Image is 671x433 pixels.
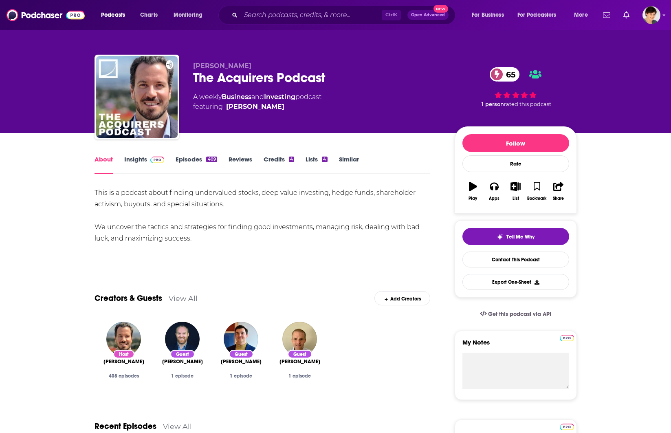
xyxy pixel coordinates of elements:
[339,155,359,174] a: Similar
[490,67,519,82] a: 65
[241,9,382,22] input: Search podcasts, credits, & more...
[504,101,551,107] span: rated this podcast
[433,5,448,13] span: New
[135,9,163,22] a: Charts
[221,358,262,365] a: Dan McMurtrie
[163,422,192,431] a: View All
[193,102,321,112] span: featuring
[466,9,514,22] button: open menu
[150,157,165,163] img: Podchaser Pro
[462,134,569,152] button: Follow
[218,373,264,379] div: 1 episode
[473,304,558,324] a: Get this podcast via API
[103,358,144,365] a: Tobias Carlisle
[165,322,200,356] img: Phil Bak
[96,56,178,138] img: The Acquirers Podcast
[113,350,134,358] div: Host
[488,311,551,318] span: Get this podcast via API
[279,358,320,365] a: Jack Forehand
[162,358,203,365] a: Phil Bak
[95,293,162,303] a: Creators & Guests
[251,93,264,101] span: and
[160,373,205,379] div: 1 episode
[170,350,195,358] div: Guest
[512,9,568,22] button: open menu
[513,196,519,201] div: List
[162,358,203,365] span: [PERSON_NAME]
[469,196,477,201] div: Play
[462,274,569,290] button: Export One-Sheet
[7,7,85,23] img: Podchaser - Follow, Share and Rate Podcasts
[193,92,321,112] div: A weekly podcast
[642,6,660,24] img: User Profile
[374,291,430,305] div: Add Creators
[169,294,198,303] a: View All
[168,9,213,22] button: open menu
[560,334,574,341] a: Pro website
[411,13,445,17] span: Open Advanced
[282,322,317,356] img: Jack Forehand
[482,101,504,107] span: 1 person
[455,62,577,113] div: 65 1 personrated this podcast
[472,9,504,21] span: For Business
[140,9,158,21] span: Charts
[568,9,598,22] button: open menu
[497,234,503,240] img: tell me why sparkle
[206,157,217,162] div: 409
[489,196,499,201] div: Apps
[382,10,401,20] span: Ctrl K
[174,9,202,21] span: Monitoring
[462,338,569,353] label: My Notes
[103,358,144,365] span: [PERSON_NAME]
[498,67,519,82] span: 65
[226,102,284,112] a: Tobias Carlisle
[527,196,546,201] div: Bookmark
[95,9,136,22] button: open menu
[462,252,569,267] a: Contact This Podcast
[264,155,294,174] a: Credits4
[462,155,569,172] div: Rate
[224,322,258,356] img: Dan McMurtrie
[548,177,569,206] button: Share
[407,10,449,20] button: Open AdvancedNew
[306,155,327,174] a: Lists4
[574,9,588,21] span: More
[506,234,535,240] span: Tell Me Why
[226,6,463,24] div: Search podcasts, credits, & more...
[101,373,147,379] div: 408 episodes
[229,350,253,358] div: Guest
[484,177,505,206] button: Apps
[106,322,141,356] img: Tobias Carlisle
[642,6,660,24] button: Show profile menu
[462,177,484,206] button: Play
[95,187,431,244] div: This is a podcast about finding undervalued stocks, deep value investing, hedge funds, shareholde...
[620,8,633,22] a: Show notifications dropdown
[462,228,569,245] button: tell me why sparkleTell Me Why
[289,157,294,162] div: 4
[600,8,614,22] a: Show notifications dropdown
[553,196,564,201] div: Share
[277,373,323,379] div: 1 episode
[517,9,557,21] span: For Podcasters
[560,422,574,430] a: Pro website
[95,155,113,174] a: About
[279,358,320,365] span: [PERSON_NAME]
[95,421,156,431] a: Recent Episodes
[124,155,165,174] a: InsightsPodchaser Pro
[176,155,217,174] a: Episodes409
[560,335,574,341] img: Podchaser Pro
[222,93,251,101] a: Business
[221,358,262,365] span: [PERSON_NAME]
[322,157,327,162] div: 4
[560,424,574,430] img: Podchaser Pro
[229,155,252,174] a: Reviews
[505,177,526,206] button: List
[264,93,295,101] a: Investing
[101,9,125,21] span: Podcasts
